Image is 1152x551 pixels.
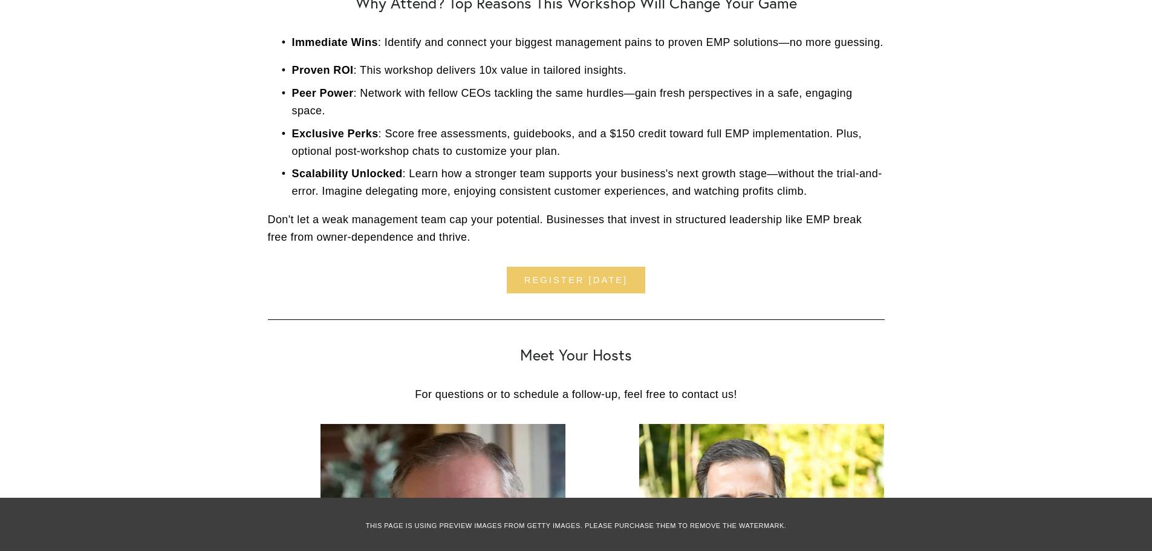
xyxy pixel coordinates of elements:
[268,346,885,364] h2: Meet Your Hosts
[27,42,155,54] p: Plugin is loading...
[292,168,403,180] strong: Scalability Unlocked
[292,85,885,120] p: : Network with fellow CEOs tackling the same hurdles—gain fresh perspectives in a safe, engaging ...
[292,165,885,200] p: : Learn how a stronger team supports your business's next growth stage—without the trial-and-erro...
[292,62,885,79] p: : This workshop delivers 10x value in tailored insights.
[9,58,172,205] img: Rough Water SEO
[85,9,97,21] img: SEOSpace
[27,30,155,42] p: Get ready!
[292,87,354,99] strong: Peer Power
[292,64,354,76] strong: Proven ROI
[507,267,645,294] a: Register [DATE]
[18,71,39,91] a: Need help?
[268,211,885,246] p: Don't let a weak management team cap your potential. Businesses that invest in structured leaders...
[292,128,379,140] strong: Exclusive Perks
[268,386,885,403] p: For questions or to schedule a follow-up, feel free to contact us!
[292,125,885,160] p: : Score free assessments, guidebooks, and a $150 credit toward full EMP implementation. Plus, opt...
[292,36,378,48] strong: Immediate Wins
[292,34,885,51] p: : Identify and connect your biggest management pains to proven EMP solutions—no more guessing.
[366,522,787,529] span: This page is using preview images from Getty Images. Please purchase them to remove the watermark.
